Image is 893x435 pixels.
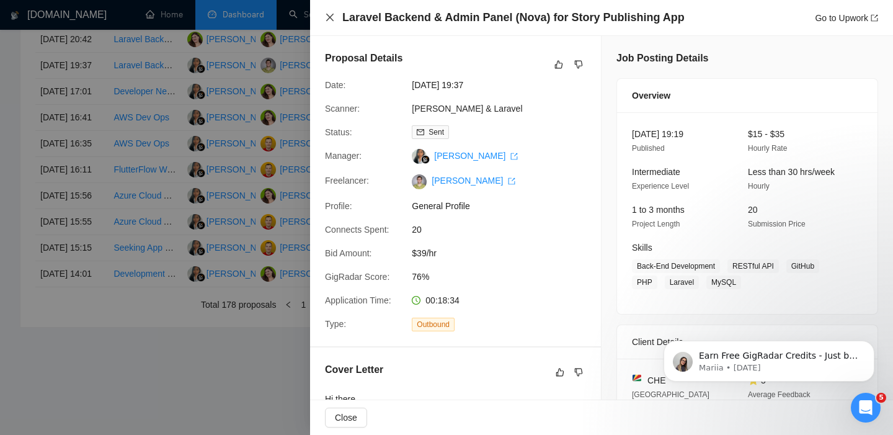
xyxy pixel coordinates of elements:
span: Experience Level [632,182,689,191]
span: dislike [574,367,583,377]
span: [DATE] 19:37 [412,78,598,92]
h4: Laravel Backend & Admin Panel (Nova) for Story Publishing App [342,10,685,25]
button: like [551,57,566,72]
span: 5 [876,393,886,403]
button: dislike [571,57,586,72]
img: c1gwoEKIlC_Wi2DszKySc9WIGaDL48etO9Wx00h1px-SihIzaoxUlzshEpyTrcmfOE [412,174,427,189]
a: [PERSON_NAME] & Laravel [412,104,522,114]
span: $39/hr [412,246,598,260]
span: Published [632,144,665,153]
span: Hourly Rate [748,144,787,153]
span: RESTful API [727,259,779,273]
div: Client Details [632,325,863,359]
span: Overview [632,89,670,102]
button: Close [325,12,335,23]
a: [PERSON_NAME] export [434,151,518,161]
span: Close [335,411,357,424]
span: Freelancer: [325,176,369,186]
span: Skills [632,243,652,253]
span: Sent [429,128,444,137]
span: GigRadar Score: [325,272,389,282]
span: General Profile [412,199,598,213]
button: like [553,365,567,380]
img: gigradar-bm.png [421,155,430,164]
span: Less than 30 hrs/week [748,167,835,177]
span: export [871,14,878,22]
span: Application Time: [325,295,391,305]
span: Bid Amount: [325,248,372,258]
span: Date: [325,80,345,90]
span: Scanner: [325,104,360,114]
span: [GEOGRAPHIC_DATA] 06:26 PM [632,390,709,413]
iframe: Intercom notifications message [645,315,893,401]
span: Status: [325,127,352,137]
span: Connects Spent: [325,225,389,235]
span: GitHub [786,259,819,273]
span: export [508,177,515,185]
a: [PERSON_NAME] export [432,176,515,186]
span: like [554,60,563,70]
span: mail [417,128,424,136]
span: Manager: [325,151,362,161]
button: dislike [571,365,586,380]
span: MySQL [706,276,741,289]
span: dislike [574,60,583,70]
span: like [556,367,564,377]
span: Outbound [412,318,455,331]
span: $15 - $35 [748,129,784,139]
span: export [510,153,518,160]
span: Submission Price [748,220,806,228]
iframe: Intercom live chat [851,393,881,423]
img: 🇸🇨 [633,374,641,382]
span: Back-End Development [632,259,720,273]
span: [DATE] 19:19 [632,129,683,139]
span: Profile: [325,201,352,211]
span: 20 [412,223,598,236]
button: Close [325,408,367,428]
span: 76% [412,270,598,284]
h5: Cover Letter [325,362,383,377]
span: 00:18:34 [425,295,460,305]
span: 20 [748,205,758,215]
h5: Job Posting Details [616,51,708,66]
span: Type: [325,319,346,329]
span: Laravel [665,276,699,289]
span: close [325,12,335,22]
a: Go to Upworkexport [815,13,878,23]
span: Intermediate [632,167,680,177]
span: PHP [632,276,657,289]
span: clock-circle [412,296,420,305]
span: Project Length [632,220,680,228]
span: Hourly [748,182,770,191]
span: 1 to 3 months [632,205,685,215]
h5: Proposal Details [325,51,402,66]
